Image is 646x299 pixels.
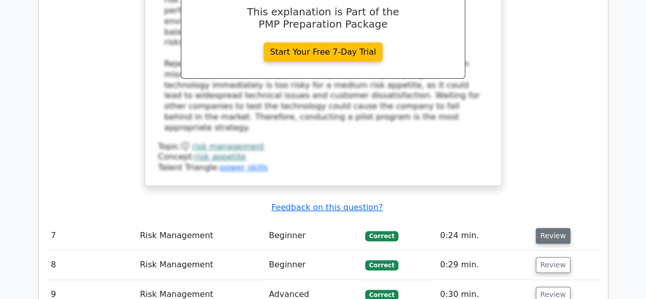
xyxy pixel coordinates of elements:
[158,142,488,173] div: Talent Triangle:
[192,142,264,151] a: risk management
[220,163,268,172] a: power skills
[47,221,136,250] td: 7
[264,42,383,62] a: Start Your Free 7-Day Trial
[265,221,361,250] td: Beginner
[158,142,488,152] div: Topic:
[195,152,246,162] a: risk appetite
[536,228,570,244] button: Review
[436,221,532,250] td: 0:24 min.
[365,231,398,241] span: Correct
[136,221,265,250] td: Risk Management
[265,250,361,280] td: Beginner
[536,257,570,273] button: Review
[136,250,265,280] td: Risk Management
[436,250,532,280] td: 0:29 min.
[271,202,382,212] a: Feedback on this question?
[365,260,398,270] span: Correct
[47,250,136,280] td: 8
[158,152,488,163] div: Concept:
